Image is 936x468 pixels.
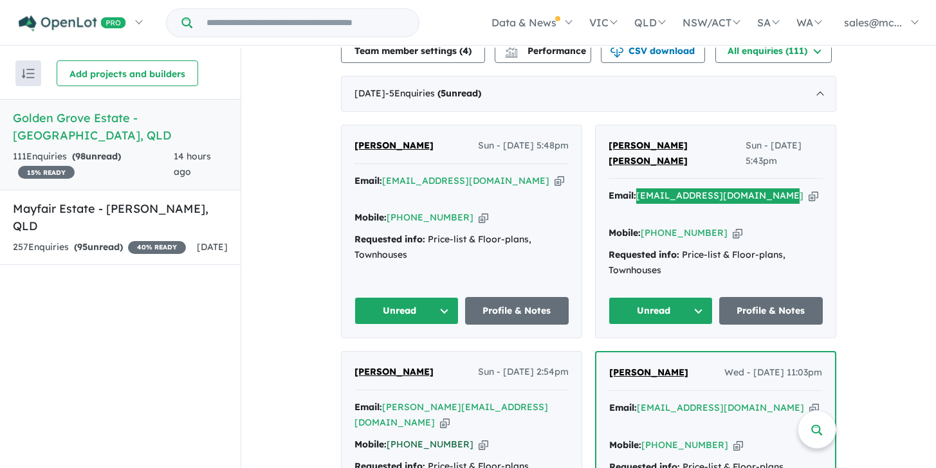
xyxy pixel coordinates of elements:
strong: ( unread) [74,241,123,253]
span: sales@mc... [844,16,902,29]
a: [EMAIL_ADDRESS][DOMAIN_NAME] [382,175,549,186]
img: sort.svg [22,69,35,78]
span: 40 % READY [128,241,186,254]
img: download icon [610,45,623,58]
button: Unread [354,297,459,325]
a: [PHONE_NUMBER] [641,439,728,451]
input: Try estate name, suburb, builder or developer [195,9,416,37]
a: [PHONE_NUMBER] [387,212,473,223]
span: [PERSON_NAME] [PERSON_NAME] [609,139,688,166]
span: 15 % READY [18,166,75,179]
span: [PERSON_NAME] [354,139,434,151]
span: 14 hours ago [174,150,211,177]
button: Copy [733,226,742,240]
span: Sun - [DATE] 5:48pm [478,138,569,154]
div: 257 Enquir ies [13,240,186,255]
span: [DATE] [197,241,228,253]
a: [EMAIL_ADDRESS][DOMAIN_NAME] [636,190,803,201]
strong: ( unread) [72,150,121,162]
a: [PERSON_NAME] [354,138,434,154]
h5: Golden Grove Estate - [GEOGRAPHIC_DATA] , QLD [13,109,228,144]
span: 5 [441,87,446,99]
button: Copy [733,438,743,452]
strong: Mobile: [609,227,641,239]
strong: Mobile: [354,438,387,450]
span: [PERSON_NAME] [609,366,688,378]
button: Unread [609,297,713,325]
a: [PERSON_NAME][EMAIL_ADDRESS][DOMAIN_NAME] [354,401,548,428]
div: [DATE] [341,76,836,112]
span: Sun - [DATE] 5:43pm [746,138,823,169]
span: 95 [77,241,87,253]
strong: Email: [609,402,637,413]
button: Team member settings (4) [341,37,485,63]
a: [EMAIL_ADDRESS][DOMAIN_NAME] [637,402,804,413]
span: Wed - [DATE] 11:03pm [724,365,822,381]
a: [PERSON_NAME] [PERSON_NAME] [609,138,746,169]
button: Copy [809,401,819,415]
a: [PERSON_NAME] [354,364,434,380]
button: Copy [555,174,564,188]
button: All enquiries (111) [715,37,832,63]
img: bar-chart.svg [505,49,518,57]
a: [PHONE_NUMBER] [387,438,473,450]
strong: Email: [609,190,636,201]
strong: Email: [354,401,382,413]
div: 111 Enquir ies [13,149,174,180]
button: Add projects and builders [57,60,198,86]
strong: ( unread) [437,87,481,99]
span: 98 [75,150,86,162]
strong: Mobile: [354,212,387,223]
div: Price-list & Floor-plans, Townhouses [609,248,823,278]
span: [PERSON_NAME] [354,366,434,377]
strong: Mobile: [609,439,641,451]
h5: Mayfair Estate - [PERSON_NAME] , QLD [13,200,228,235]
strong: Requested info: [354,233,425,245]
img: Openlot PRO Logo White [19,15,126,32]
span: Performance [507,45,586,57]
button: Copy [809,189,818,203]
button: Performance [495,37,591,63]
span: - 5 Enquir ies [385,87,481,99]
strong: Email: [354,175,382,186]
a: [PHONE_NUMBER] [641,227,728,239]
span: Sun - [DATE] 2:54pm [478,364,569,380]
button: CSV download [601,37,705,63]
button: Copy [479,438,488,451]
a: Profile & Notes [465,297,569,325]
span: 4 [463,45,468,57]
strong: Requested info: [609,249,679,260]
a: [PERSON_NAME] [609,365,688,381]
div: Price-list & Floor-plans, Townhouses [354,232,569,263]
button: Copy [479,211,488,224]
a: Profile & Notes [719,297,823,325]
button: Copy [440,416,450,429]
